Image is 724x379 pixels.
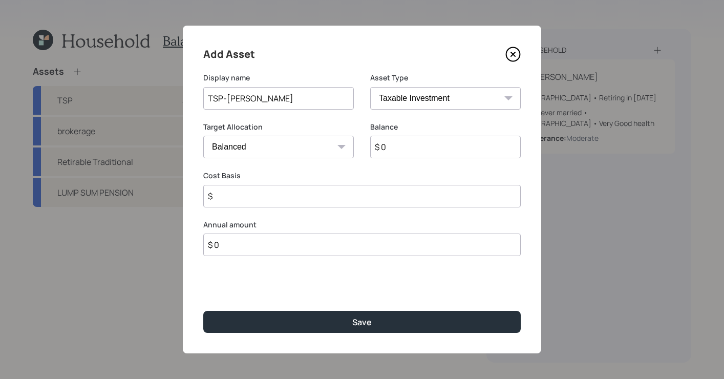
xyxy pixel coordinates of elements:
div: Save [352,317,372,328]
label: Asset Type [370,73,521,83]
label: Target Allocation [203,122,354,132]
button: Save [203,311,521,333]
label: Cost Basis [203,171,521,181]
label: Annual amount [203,220,521,230]
label: Display name [203,73,354,83]
h4: Add Asset [203,46,255,62]
label: Balance [370,122,521,132]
